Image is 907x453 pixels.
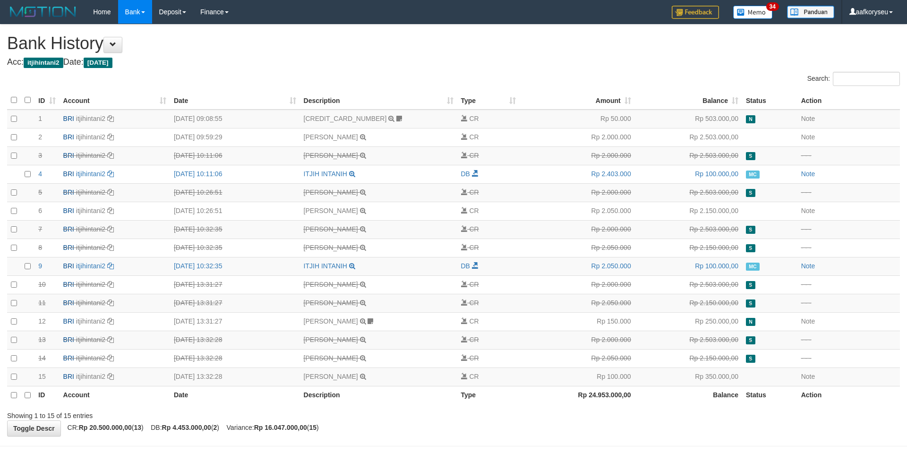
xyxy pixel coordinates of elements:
[304,115,387,122] a: [CREDIT_CARD_NUMBER]
[63,317,74,325] span: BRI
[107,152,114,159] a: Copy itjihintani2 to clipboard
[304,225,358,233] a: [PERSON_NAME]
[170,312,300,331] td: [DATE] 13:31:27
[801,262,815,270] a: Note
[457,386,520,404] th: Type
[170,239,300,257] td: [DATE] 10:32:35
[520,257,634,275] td: Rp 2.050.000
[76,188,105,196] a: itjihintani2
[766,2,779,11] span: 34
[107,207,114,214] a: Copy itjihintani2 to clipboard
[38,170,42,178] span: 4
[107,244,114,251] a: Copy itjihintani2 to clipboard
[76,133,105,141] a: itjihintani2
[7,58,900,67] h4: Acc: Date:
[787,6,834,18] img: panduan.png
[38,336,46,343] span: 13
[170,257,300,275] td: [DATE] 10:32:35
[304,281,358,288] a: [PERSON_NAME]
[304,262,347,270] a: ITJIH INTANIH
[76,354,105,362] a: itjihintani2
[170,202,300,220] td: [DATE] 10:26:51
[635,110,742,128] td: Rp 503.000,00
[63,373,74,380] span: BRI
[469,317,479,325] span: CR
[746,244,755,252] span: Duplicate/Skipped
[746,318,755,326] span: Has Note
[469,281,479,288] span: CR
[170,349,300,368] td: [DATE] 13:32:28
[520,128,634,146] td: Rp 2.000.000
[746,355,755,363] span: Duplicate/Skipped
[801,317,815,325] a: Note
[38,299,46,307] span: 11
[461,262,470,270] span: DB
[134,424,141,431] strong: 13
[801,207,815,214] a: Note
[469,354,479,362] span: CR
[63,188,74,196] span: BRI
[520,294,634,312] td: Rp 2.050.000
[635,331,742,349] td: Rp 2.503.000,00
[635,349,742,368] td: Rp 2.150.000,00
[578,391,631,399] strong: Rp 24.953.000,00
[635,146,742,165] td: Rp 2.503.000,00
[746,336,755,344] span: Duplicate/Skipped
[107,262,114,270] a: Copy itjihintani2 to clipboard
[107,354,114,362] a: Copy itjihintani2 to clipboard
[635,294,742,312] td: Rp 2.150.000,00
[801,115,815,122] a: Note
[635,386,742,404] th: Balance
[7,5,79,19] img: MOTION_logo.png
[304,188,358,196] a: [PERSON_NAME]
[304,299,358,307] a: [PERSON_NAME]
[162,424,211,431] strong: Rp 4.453.000,00
[746,299,755,308] span: Duplicate/Skipped
[304,207,358,214] a: [PERSON_NAME]
[797,275,900,294] td: - - -
[520,349,634,368] td: Rp 2.050.000
[520,331,634,349] td: Rp 2.000.000
[84,58,112,68] span: [DATE]
[38,207,42,214] span: 6
[469,244,479,251] span: CR
[746,263,760,271] span: Manually Checked by: aafzefaya
[807,72,900,86] label: Search:
[520,239,634,257] td: Rp 2.050.000
[63,170,74,178] span: BRI
[63,262,74,270] span: BRI
[38,373,46,380] span: 15
[833,72,900,86] input: Search:
[63,424,319,431] span: CR: ( ) DB: ( ) Variance: ( )
[304,317,358,325] a: [PERSON_NAME]
[38,244,42,251] span: 8
[520,275,634,294] td: Rp 2.000.000
[797,146,900,165] td: - - -
[107,281,114,288] a: Copy itjihintani2 to clipboard
[635,312,742,331] td: Rp 250.000,00
[107,299,114,307] a: Copy itjihintani2 to clipboard
[7,407,371,420] div: Showing 1 to 15 of 15 entries
[63,133,74,141] span: BRI
[672,6,719,19] img: Feedback.jpg
[520,312,634,331] td: Rp 150.000
[38,262,42,270] span: 9
[733,6,773,19] img: Button%20Memo.svg
[170,368,300,386] td: [DATE] 13:32:28
[34,91,59,110] th: ID: activate to sort column ascending
[63,354,74,362] span: BRI
[746,281,755,289] span: Duplicate/Skipped
[76,207,105,214] a: itjihintani2
[107,336,114,343] a: Copy itjihintani2 to clipboard
[746,152,755,160] span: Duplicate/Skipped
[469,115,479,122] span: CR
[76,152,105,159] a: itjihintani2
[170,128,300,146] td: [DATE] 09:59:29
[76,299,105,307] a: itjihintani2
[107,317,114,325] a: Copy itjihintani2 to clipboard
[76,336,105,343] a: itjihintani2
[746,115,755,123] span: Has Note
[520,146,634,165] td: Rp 2.000.000
[76,244,105,251] a: itjihintani2
[79,424,132,431] strong: Rp 20.500.000,00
